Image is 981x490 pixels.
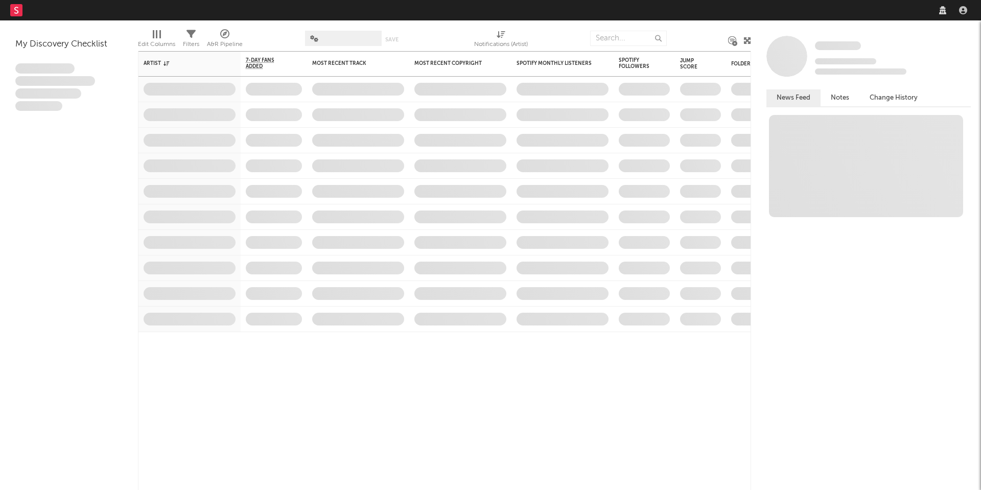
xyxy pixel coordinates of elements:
[183,26,199,55] div: Filters
[815,58,876,64] span: Tracking Since: [DATE]
[680,58,706,70] div: Jump Score
[731,61,808,67] div: Folders
[207,26,243,55] div: A&R Pipeline
[821,89,859,106] button: Notes
[474,26,528,55] div: Notifications (Artist)
[246,57,287,69] span: 7-Day Fans Added
[815,68,906,75] span: 0 fans last week
[619,57,655,69] div: Spotify Followers
[138,26,175,55] div: Edit Columns
[474,38,528,51] div: Notifications (Artist)
[183,38,199,51] div: Filters
[815,41,861,51] a: Some Artist
[414,60,491,66] div: Most Recent Copyright
[15,101,62,111] span: Aliquam viverra
[15,63,75,74] span: Lorem ipsum dolor
[15,76,95,86] span: Integer aliquet in purus et
[517,60,593,66] div: Spotify Monthly Listeners
[15,38,123,51] div: My Discovery Checklist
[15,88,81,99] span: Praesent ac interdum
[138,38,175,51] div: Edit Columns
[385,37,399,42] button: Save
[590,31,667,46] input: Search...
[815,41,861,50] span: Some Artist
[859,89,928,106] button: Change History
[766,89,821,106] button: News Feed
[207,38,243,51] div: A&R Pipeline
[312,60,389,66] div: Most Recent Track
[144,60,220,66] div: Artist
